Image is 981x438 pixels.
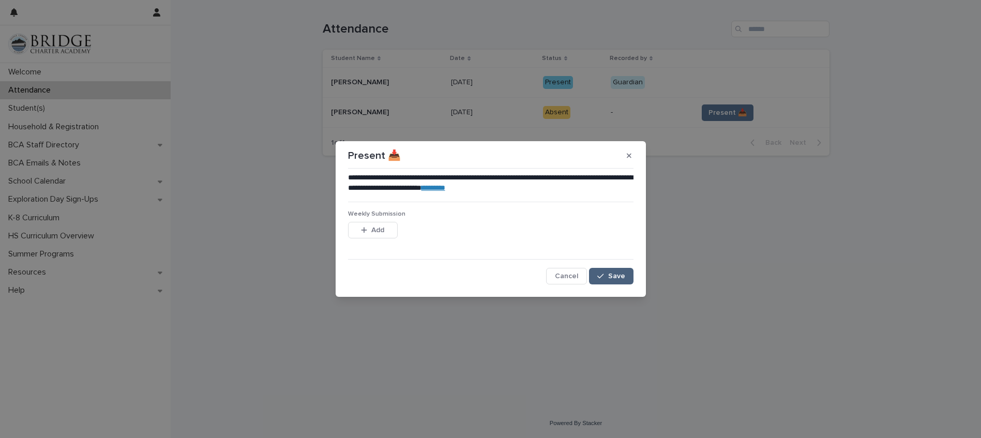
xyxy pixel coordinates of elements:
[589,268,633,284] button: Save
[348,149,401,162] p: Present 📥
[608,273,625,280] span: Save
[546,268,587,284] button: Cancel
[371,226,384,234] span: Add
[348,222,398,238] button: Add
[555,273,578,280] span: Cancel
[348,211,405,217] span: Weekly Submission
